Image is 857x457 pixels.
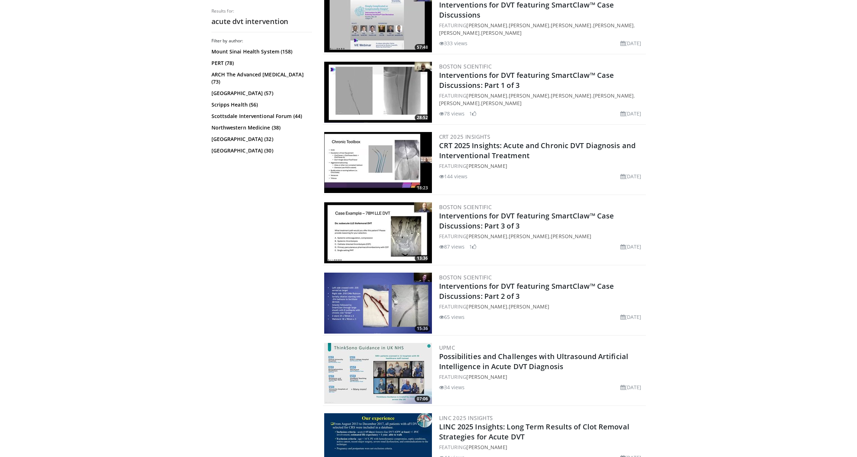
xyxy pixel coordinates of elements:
li: 87 views [439,243,465,250]
a: 07:06 [324,343,432,404]
a: [PERSON_NAME] [551,92,591,99]
div: FEATURING [439,162,644,170]
li: [DATE] [620,39,642,47]
a: [PERSON_NAME] [509,303,549,310]
a: [PERSON_NAME] [466,373,507,380]
span: 07:06 [415,396,430,402]
a: [PERSON_NAME] [466,233,507,240]
h3: Filter by author: [211,38,312,44]
a: ARCH The Advanced [MEDICAL_DATA] (73) [211,71,310,85]
img: c7c8053f-07ab-4f92-a446-8a4fb167e281.300x170_q85_crop-smart_upscale.jpg [324,202,432,263]
a: PERT (78) [211,60,310,67]
a: Possibilities and Challenges with Ultrasound Artificial Intelligence in Acute DVT Diagnosis [439,352,629,371]
div: FEATURING , , , , , [439,22,644,37]
a: Interventions for DVT featuring SmartClaw™ Case Discussions: Part 3 of 3 [439,211,614,231]
a: Boston Scientific [439,274,492,281]
a: [PERSON_NAME] [439,100,480,107]
a: [PERSON_NAME] [509,22,549,29]
div: FEATURING , [439,303,644,310]
a: [PERSON_NAME] [466,444,507,451]
span: 18:23 [415,185,430,191]
a: [GEOGRAPHIC_DATA] (30) [211,147,310,154]
a: [PERSON_NAME] [551,233,591,240]
li: 144 views [439,173,468,180]
a: Mount Sinai Health System (158) [211,48,310,55]
div: FEATURING [439,443,644,451]
img: 8e34a565-0f1f-4312-bf6d-12e5c78bba72.300x170_q85_crop-smart_upscale.jpg [324,62,432,123]
a: [GEOGRAPHIC_DATA] (32) [211,136,310,143]
a: UPMC [439,344,455,351]
img: c9201aff-c63c-4c30-aa18-61314b7b000e.300x170_q85_crop-smart_upscale.jpg [324,273,432,334]
li: 1 [469,243,476,250]
a: 18:23 [324,132,432,193]
li: [DATE] [620,110,642,117]
a: [PERSON_NAME] [551,22,591,29]
li: 1 [469,110,476,117]
a: [GEOGRAPHIC_DATA] (57) [211,90,310,97]
span: 15:36 [415,325,430,332]
li: 65 views [439,313,465,321]
a: 13:36 [324,202,432,263]
img: ef6cc5ee-868b-4afc-8f4e-bede0a5194c7.300x170_q85_crop-smart_upscale.jpg [324,132,432,193]
p: Results for: [211,8,312,14]
a: [PERSON_NAME] [593,92,634,99]
a: 28:52 [324,62,432,123]
a: [PERSON_NAME] [481,100,522,107]
a: [PERSON_NAME] [466,303,507,310]
a: [PERSON_NAME] [481,29,522,36]
li: [DATE] [620,383,642,391]
li: [DATE] [620,243,642,250]
a: Boston Scientific [439,63,492,70]
a: [PERSON_NAME] [466,162,507,169]
a: Interventions for DVT featuring SmartClaw™ Case Discussions: Part 1 of 3 [439,70,614,90]
a: Scripps Health (56) [211,101,310,108]
li: [DATE] [620,173,642,180]
li: [DATE] [620,313,642,321]
div: FEATURING , , [439,232,644,240]
span: 13:36 [415,255,430,262]
a: LINC 2025 Insights [439,414,493,421]
img: 6a395d1b-9e7d-4eb3-97df-41354186e881.300x170_q85_crop-smart_upscale.jpg [324,343,432,404]
li: 78 views [439,110,465,117]
a: Boston Scientific [439,203,492,211]
a: 15:36 [324,273,432,334]
div: FEATURING , , , , , [439,92,644,107]
h2: acute dvt intervention [211,17,312,26]
a: [PERSON_NAME] [466,22,507,29]
li: 34 views [439,383,465,391]
a: [PERSON_NAME] [509,92,549,99]
span: 28:52 [415,114,430,121]
li: 333 views [439,39,468,47]
a: [PERSON_NAME] [466,92,507,99]
a: [PERSON_NAME] [593,22,634,29]
a: LINC 2025 Insights: Long Term Results of Clot Removal Strategies for Acute DVT [439,422,629,442]
a: CRT 2025 Insights: Acute and Chronic DVT Diagnosis and Interventional Treatment [439,141,635,160]
a: [PERSON_NAME] [509,233,549,240]
a: [PERSON_NAME] [439,29,480,36]
a: Interventions for DVT featuring SmartClaw™ Case Discussions: Part 2 of 3 [439,281,614,301]
a: Scottsdale Interventional Forum (44) [211,113,310,120]
div: FEATURING [439,373,644,381]
span: 57:48 [415,44,430,51]
a: CRT 2025 Insights [439,133,490,140]
a: Northwestern Medicine (38) [211,124,310,131]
